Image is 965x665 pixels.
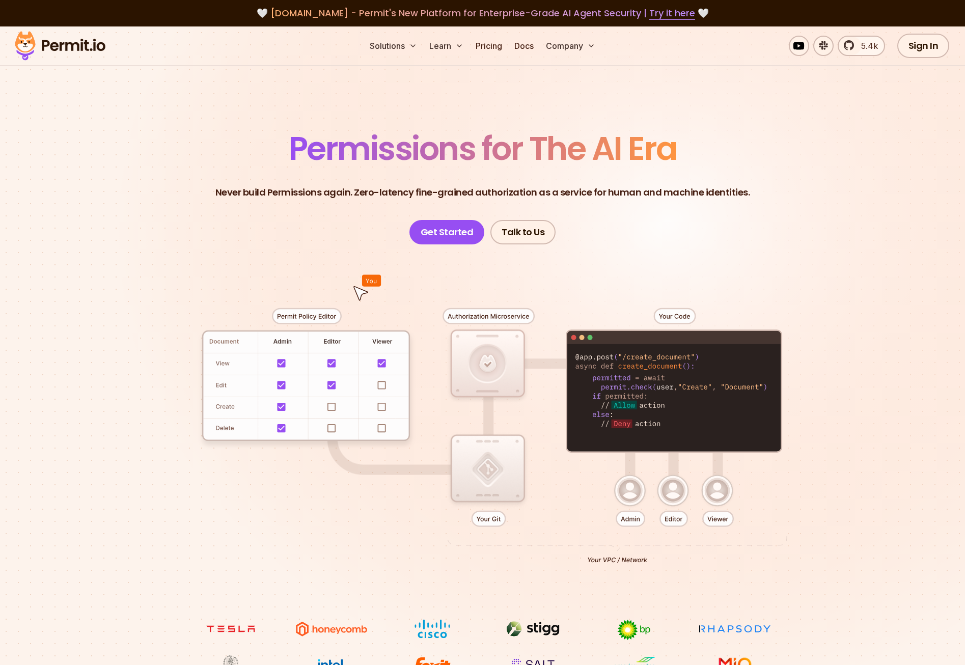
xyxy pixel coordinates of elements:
a: Talk to Us [490,220,556,244]
span: Permissions for The AI Era [289,126,677,171]
a: Docs [510,36,538,56]
a: Get Started [409,220,485,244]
div: 🤍 🤍 [24,6,941,20]
img: Stigg [495,619,571,639]
span: [DOMAIN_NAME] - Permit's New Platform for Enterprise-Grade AI Agent Security | [270,7,695,19]
button: Solutions [366,36,421,56]
button: Learn [425,36,467,56]
img: tesla [192,619,269,639]
a: Try it here [649,7,695,20]
img: Cisco [394,619,471,639]
a: Sign In [897,34,950,58]
img: bp [596,619,672,641]
img: Honeycomb [293,619,370,639]
a: Pricing [472,36,506,56]
img: Rhapsody Health [697,619,773,639]
img: Permit logo [10,29,110,63]
p: Never build Permissions again. Zero-latency fine-grained authorization as a service for human and... [215,185,750,200]
span: 5.4k [855,40,878,52]
button: Company [542,36,599,56]
a: 5.4k [838,36,885,56]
